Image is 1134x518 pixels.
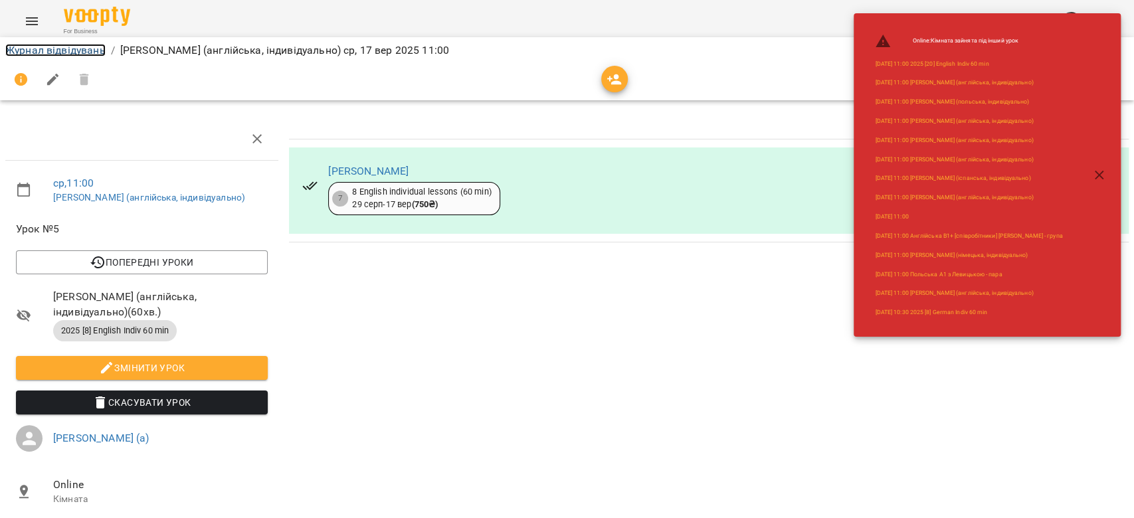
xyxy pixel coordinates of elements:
a: [DATE] 11:00 [PERSON_NAME] (англійська, індивідуально) [875,155,1033,164]
a: ср , 11:00 [53,177,94,189]
p: Кімната [53,493,268,506]
a: [PERSON_NAME] (англійська, індивідуально) [53,192,245,203]
a: [DATE] 11:00 Англійська В1+ [співробітники] [PERSON_NAME] - група [875,232,1062,240]
span: Змінити урок [27,360,257,376]
li: / [111,43,115,58]
span: Попередні уроки [27,254,257,270]
a: [DATE] 11:00 [875,213,908,221]
span: 2025 [8] English Indiv 60 min [53,325,177,337]
a: [DATE] 11:00 Польська А1 з Левицькою - пара [875,270,1002,279]
a: [DATE] 11:00 2025 [20] English Indiv 60 min [875,60,989,68]
a: [DATE] 11:00 [PERSON_NAME] (польська, індивідуально) [875,98,1029,106]
img: Voopty Logo [64,7,130,26]
button: Menu [16,5,48,37]
a: [DATE] 11:00 [PERSON_NAME] (англійська, індивідуально) [875,136,1033,145]
li: Online : Кімната зайнята під інший урок [864,28,1073,54]
a: [DATE] 11:00 [PERSON_NAME] (англійська, індивідуально) [875,117,1033,126]
b: ( 750 ₴ ) [411,199,438,209]
a: [PERSON_NAME] [328,165,409,177]
span: [PERSON_NAME] (англійська, індивідуально) ( 60 хв. ) [53,289,268,320]
div: 8 English individual lessons (60 min) 29 серп - 17 вер [352,186,491,211]
a: [DATE] 11:00 [PERSON_NAME] (англійська, індивідуально) [875,78,1033,87]
div: 7 [332,191,348,207]
span: Урок №5 [16,221,268,237]
a: [DATE] 10:30 2025 [8] German Indiv 60 min [875,308,987,317]
span: For Business [64,27,130,36]
a: [DATE] 11:00 [PERSON_NAME] (німецька, індивідуально) [875,251,1028,260]
a: Журнал відвідувань [5,44,106,56]
a: [DATE] 11:00 [PERSON_NAME] (англійська, індивідуально) [875,193,1033,202]
span: Скасувати Урок [27,394,257,410]
a: [PERSON_NAME] (а) [53,432,149,444]
button: Змінити урок [16,356,268,380]
button: Попередні уроки [16,250,268,274]
span: Online [53,477,268,493]
a: [DATE] 11:00 [PERSON_NAME] (іспанська, індивідуально) [875,174,1030,183]
nav: breadcrumb [5,43,1129,58]
button: Скасувати Урок [16,390,268,414]
a: [DATE] 11:00 [PERSON_NAME] (англійська, індивідуально) [875,289,1033,298]
p: [PERSON_NAME] (англійська, індивідуально) ср, 17 вер 2025 11:00 [120,43,449,58]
